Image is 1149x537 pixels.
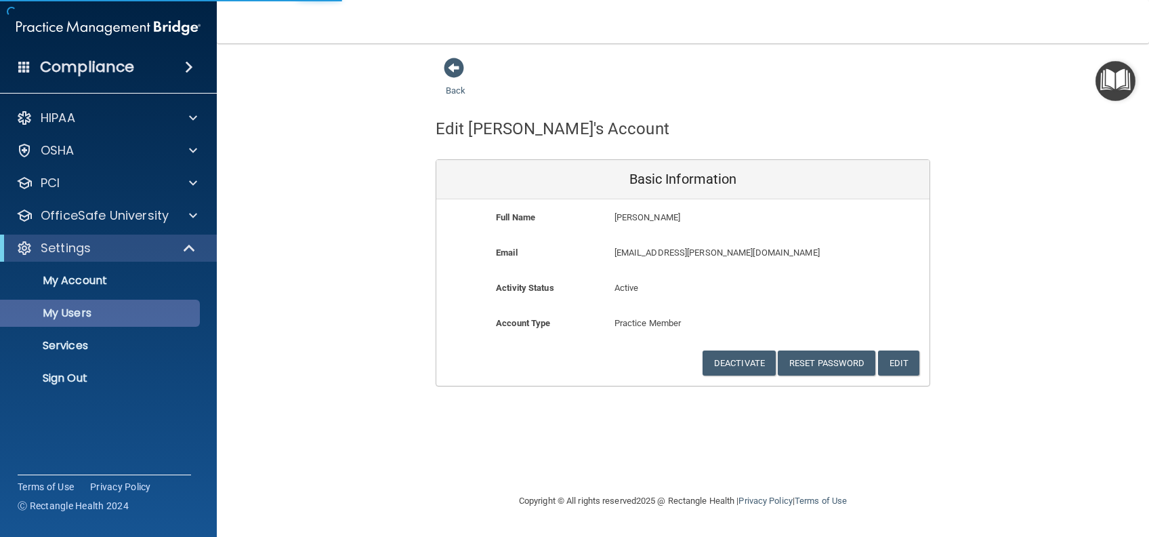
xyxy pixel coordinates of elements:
p: OSHA [41,142,75,159]
img: PMB logo [16,14,201,41]
h4: Compliance [40,58,134,77]
a: OSHA [16,142,197,159]
span: Ⓒ Rectangle Health 2024 [18,499,129,513]
p: Active [614,280,752,296]
p: Practice Member [614,315,752,332]
a: PCI [16,175,197,191]
iframe: Drift Widget Chat Controller [1081,443,1133,495]
div: Copyright © All rights reserved 2025 @ Rectangle Health | | [436,479,930,523]
p: PCI [41,175,60,191]
b: Account Type [496,318,550,328]
b: Activity Status [496,283,554,293]
a: Terms of Use [795,496,847,506]
button: Edit [878,351,919,376]
p: [PERSON_NAME] [614,210,831,226]
p: Services [9,339,194,353]
p: My Account [9,274,194,287]
p: OfficeSafe University [41,207,169,224]
a: HIPAA [16,110,197,126]
button: Open Resource Center [1095,61,1135,101]
a: Privacy Policy [738,496,792,506]
button: Deactivate [703,351,776,376]
p: HIPAA [41,110,75,126]
a: Back [446,69,465,96]
p: [EMAIL_ADDRESS][PERSON_NAME][DOMAIN_NAME] [614,245,831,261]
b: Email [496,247,518,258]
p: Settings [41,240,91,256]
a: Settings [16,240,196,256]
button: Reset Password [778,351,875,376]
p: My Users [9,306,194,320]
p: Sign Out [9,372,194,385]
div: Basic Information [436,160,929,199]
a: Privacy Policy [90,480,151,494]
b: Full Name [496,212,535,222]
h4: Edit [PERSON_NAME]'s Account [436,120,669,138]
a: OfficeSafe University [16,207,197,224]
a: Terms of Use [18,480,74,494]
